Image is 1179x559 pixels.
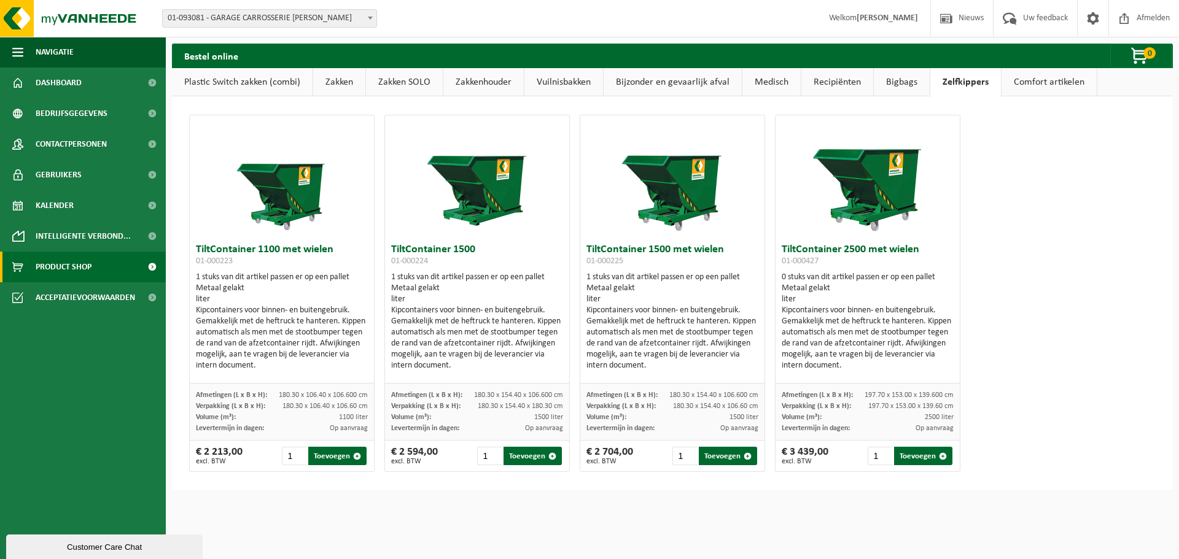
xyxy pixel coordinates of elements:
[391,403,461,410] span: Verpakking (L x B x H):
[196,294,368,305] div: liter
[391,391,462,399] span: Afmetingen (L x B x H):
[196,403,265,410] span: Verpakking (L x B x H):
[868,403,954,410] span: 197.70 x 153.00 x 139.60 cm
[801,68,873,96] a: Recipiënten
[196,425,264,432] span: Levertermijn in dagen:
[586,391,658,399] span: Afmetingen (L x B x H):
[604,68,742,96] a: Bijzonder en gevaarlijk afval
[782,458,828,465] span: excl. BTW
[313,68,365,96] a: Zakken
[162,9,377,28] span: 01-093081 - GARAGE CARROSSERIE ANTOINE - GERAARDSBERGEN
[196,305,368,371] div: Kipcontainers voor binnen- en buitengebruik. Gemakkelijk met de heftruck te hanteren. Kippen auto...
[196,458,243,465] span: excl. BTW
[391,458,438,465] span: excl. BTW
[196,447,243,465] div: € 2 213,00
[782,244,954,269] h3: TiltContainer 2500 met wielen
[282,447,307,465] input: 1
[391,294,563,305] div: liter
[525,425,563,432] span: Op aanvraag
[1002,68,1097,96] a: Comfort artikelen
[865,391,954,399] span: 197.70 x 153.00 x 139.600 cm
[391,447,438,465] div: € 2 594,00
[669,391,758,399] span: 180.30 x 154.40 x 106.600 cm
[391,283,563,294] div: Metaal gelakt
[916,425,954,432] span: Op aanvraag
[673,403,758,410] span: 180.30 x 154.40 x 106.60 cm
[806,115,929,238] img: 01-000427
[930,68,1001,96] a: Zelfkippers
[730,414,758,421] span: 1500 liter
[586,272,758,371] div: 1 stuks van dit artikel passen er op een pallet
[172,68,313,96] a: Plastic Switch zakken (combi)
[782,283,954,294] div: Metaal gelakt
[894,447,952,465] button: Toevoegen
[282,403,368,410] span: 180.30 x 106.40 x 106.60 cm
[391,425,459,432] span: Levertermijn in dagen:
[36,37,74,67] span: Navigatie
[586,244,758,269] h3: TiltContainer 1500 met wielen
[36,67,82,98] span: Dashboard
[196,283,368,294] div: Metaal gelakt
[874,68,930,96] a: Bigbags
[504,447,562,465] button: Toevoegen
[782,414,822,421] span: Volume (m³):
[36,160,82,190] span: Gebruikers
[36,282,135,313] span: Acceptatievoorwaarden
[782,294,954,305] div: liter
[196,244,368,269] h3: TiltContainer 1100 met wielen
[782,403,851,410] span: Verpakking (L x B x H):
[196,272,368,371] div: 1 stuks van dit artikel passen er op een pallet
[474,391,563,399] span: 180.30 x 154.40 x 106.600 cm
[36,190,74,221] span: Kalender
[868,447,893,465] input: 1
[586,256,623,266] span: 01-000225
[308,447,367,465] button: Toevoegen
[586,283,758,294] div: Metaal gelakt
[586,294,758,305] div: liter
[220,115,343,238] img: 01-000223
[534,414,563,421] span: 1500 liter
[391,414,431,421] span: Volume (m³):
[279,391,368,399] span: 180.30 x 106.40 x 106.600 cm
[172,44,251,67] h2: Bestel online
[196,256,233,266] span: 01-000223
[720,425,758,432] span: Op aanvraag
[391,272,563,371] div: 1 stuks van dit artikel passen er op een pallet
[6,532,205,559] iframe: chat widget
[742,68,801,96] a: Medisch
[1143,47,1156,59] span: 0
[586,403,656,410] span: Verpakking (L x B x H):
[699,447,757,465] button: Toevoegen
[196,414,236,421] span: Volume (m³):
[586,458,633,465] span: excl. BTW
[391,244,563,269] h3: TiltContainer 1500
[416,115,539,238] img: 01-000224
[339,414,368,421] span: 1100 liter
[586,305,758,371] div: Kipcontainers voor binnen- en buitengebruik. Gemakkelijk met de heftruck te hanteren. Kippen auto...
[163,10,376,27] span: 01-093081 - GARAGE CARROSSERIE ANTOINE - GERAARDSBERGEN
[477,447,502,465] input: 1
[36,129,107,160] span: Contactpersonen
[443,68,524,96] a: Zakkenhouder
[366,68,443,96] a: Zakken SOLO
[1110,44,1172,68] button: 0
[524,68,603,96] a: Vuilnisbakken
[782,305,954,371] div: Kipcontainers voor binnen- en buitengebruik. Gemakkelijk met de heftruck te hanteren. Kippen auto...
[330,425,368,432] span: Op aanvraag
[857,13,918,23] strong: [PERSON_NAME]
[782,272,954,371] div: 0 stuks van dit artikel passen er op een pallet
[586,414,626,421] span: Volume (m³):
[586,447,633,465] div: € 2 704,00
[782,391,853,399] span: Afmetingen (L x B x H):
[782,256,819,266] span: 01-000427
[782,447,828,465] div: € 3 439,00
[925,414,954,421] span: 2500 liter
[611,115,734,238] img: 01-000225
[391,256,428,266] span: 01-000224
[478,403,563,410] span: 180.30 x 154.40 x 180.30 cm
[782,425,850,432] span: Levertermijn in dagen:
[586,425,655,432] span: Levertermijn in dagen:
[672,447,698,465] input: 1
[36,252,91,282] span: Product Shop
